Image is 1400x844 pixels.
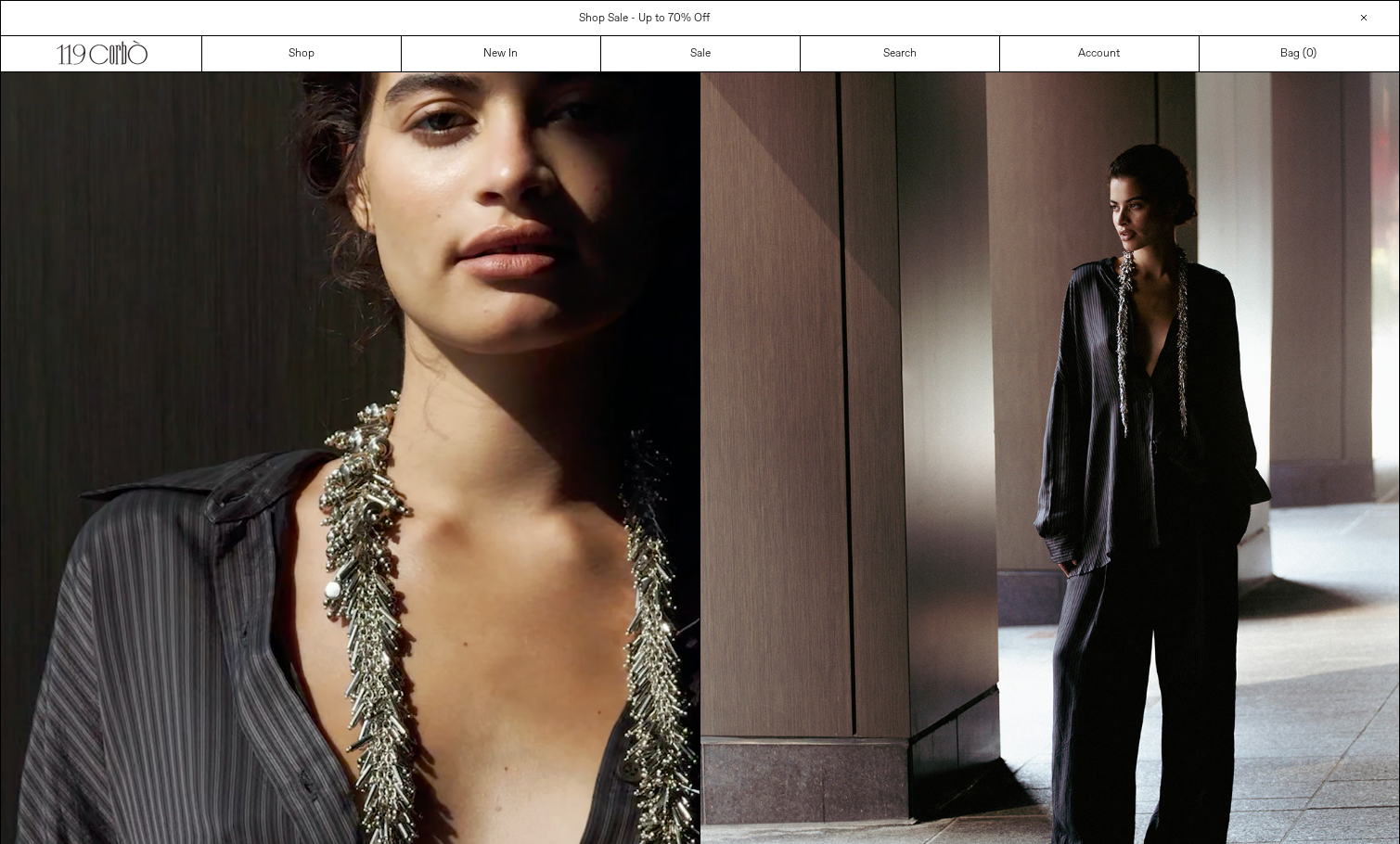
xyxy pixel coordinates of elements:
a: Search [801,36,1000,71]
span: ) [1306,45,1317,62]
a: Shop [202,36,402,71]
a: Shop Sale - Up to 70% Off [579,11,710,26]
span: 0 [1306,46,1313,61]
a: Account [1000,36,1200,71]
a: Bag () [1200,36,1399,71]
a: Sale [601,36,801,71]
a: New In [402,36,601,71]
